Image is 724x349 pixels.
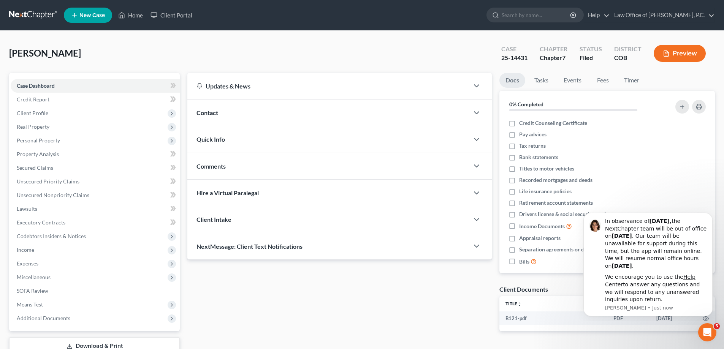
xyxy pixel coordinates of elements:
a: Docs [499,73,525,88]
span: Real Property [17,123,49,130]
div: COB [614,54,642,62]
span: Tax returns [519,142,546,150]
div: Filed [580,54,602,62]
span: Credit Counseling Certificate [519,119,587,127]
button: Preview [654,45,706,62]
span: 7 [562,54,566,61]
span: Client Intake [196,216,231,223]
span: Pay advices [519,131,547,138]
span: Case Dashboard [17,82,55,89]
span: Expenses [17,260,38,267]
input: Search by name... [502,8,571,22]
div: Chapter [540,54,567,62]
div: Status [580,45,602,54]
div: District [614,45,642,54]
span: Bank statements [519,153,558,161]
span: Appraisal reports [519,234,561,242]
span: Income [17,246,34,253]
span: Miscellaneous [17,274,51,280]
span: Contact [196,109,218,116]
span: Quick Info [196,136,225,143]
span: Credit Report [17,96,49,103]
a: Credit Report [11,93,180,106]
a: Unsecured Nonpriority Claims [11,188,180,202]
span: Client Profile [17,110,48,116]
strong: 0% Completed [509,101,543,107]
a: Case Dashboard [11,79,180,93]
span: Recorded mortgages and deeds [519,176,593,184]
iframe: Intercom live chat [698,323,716,341]
span: Unsecured Priority Claims [17,178,79,185]
span: Additional Documents [17,315,70,321]
span: Life insurance policies [519,188,572,195]
a: Secured Claims [11,161,180,175]
a: Property Analysis [11,147,180,161]
a: Home [114,8,147,22]
span: 5 [714,323,720,329]
span: Separation agreements or decrees of divorces [519,246,627,253]
span: Executory Contracts [17,219,65,226]
div: Updates & News [196,82,460,90]
span: Codebtors Insiders & Notices [17,233,86,239]
span: Income Documents [519,223,565,230]
span: Bills [519,258,529,265]
span: Titles to motor vehicles [519,165,574,172]
i: unfold_more [517,302,522,306]
iframe: Intercom notifications message [572,206,724,321]
span: Means Test [17,301,43,308]
a: Unsecured Priority Claims [11,175,180,188]
span: Retirement account statements [519,199,593,207]
a: Help [584,8,610,22]
td: B121-pdf [499,311,607,325]
a: Titleunfold_more [505,301,522,306]
div: 25-14431 [501,54,528,62]
span: Secured Claims [17,164,53,171]
span: Comments [196,163,226,170]
a: Client Portal [147,8,196,22]
a: Timer [618,73,645,88]
span: Lawsuits [17,205,37,212]
span: Property Analysis [17,151,59,157]
a: Law Office of [PERSON_NAME], P.C. [610,8,714,22]
div: Client Documents [499,285,548,293]
span: Drivers license & social security card [519,210,606,218]
span: SOFA Review [17,287,48,294]
span: Unsecured Nonpriority Claims [17,192,89,198]
span: Hire a Virtual Paralegal [196,189,259,196]
span: Personal Property [17,137,60,144]
div: Case [501,45,528,54]
a: Events [558,73,588,88]
span: New Case [79,13,105,18]
a: Executory Contracts [11,216,180,229]
a: Tasks [528,73,554,88]
a: Lawsuits [11,202,180,216]
span: NextMessage: Client Text Notifications [196,243,303,250]
a: Fees [591,73,615,88]
span: [PERSON_NAME] [9,47,81,58]
a: SOFA Review [11,284,180,298]
div: Chapter [540,45,567,54]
